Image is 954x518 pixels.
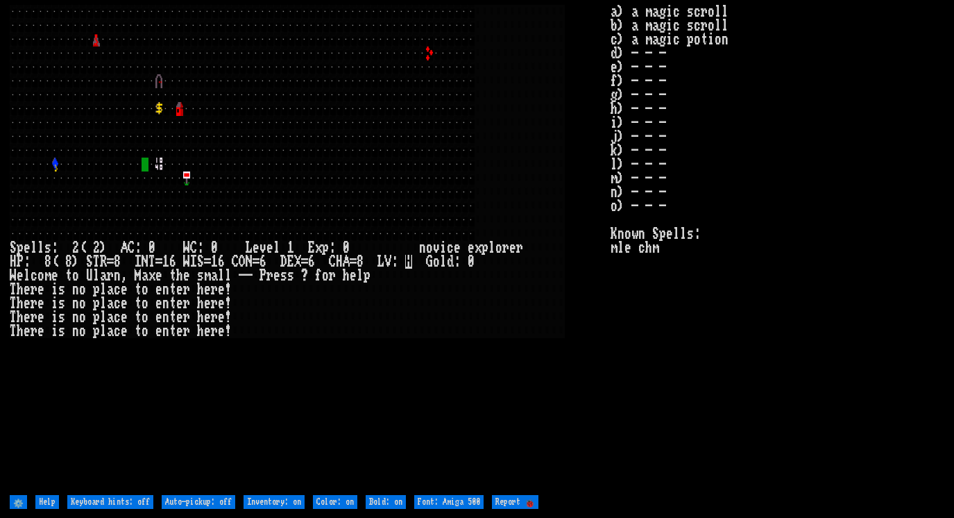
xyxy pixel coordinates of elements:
[72,283,79,296] div: n
[204,269,211,283] div: m
[121,269,128,283] div: ,
[79,241,86,255] div: (
[10,495,27,509] input: ⚙️
[31,296,37,310] div: r
[24,296,31,310] div: e
[502,241,509,255] div: r
[197,324,204,338] div: h
[135,241,142,255] div: :
[155,255,162,269] div: =
[107,296,114,310] div: a
[414,495,484,509] input: Font: Amiga 500
[162,495,235,509] input: Auto-pickup: off
[142,324,148,338] div: o
[67,495,153,509] input: Keyboard hints: off
[475,241,482,255] div: x
[301,255,308,269] div: =
[107,255,114,269] div: =
[58,296,65,310] div: s
[259,269,266,283] div: P
[253,241,259,255] div: e
[246,241,253,255] div: L
[218,269,225,283] div: l
[259,241,266,255] div: v
[114,310,121,324] div: c
[51,310,58,324] div: i
[197,269,204,283] div: s
[405,255,412,269] mark: H
[93,255,100,269] div: T
[114,283,121,296] div: c
[211,269,218,283] div: a
[176,283,183,296] div: e
[197,241,204,255] div: :
[155,310,162,324] div: e
[447,255,454,269] div: d
[301,269,308,283] div: ?
[93,324,100,338] div: p
[204,324,211,338] div: e
[135,296,142,310] div: t
[121,310,128,324] div: e
[17,255,24,269] div: P
[155,269,162,283] div: e
[204,296,211,310] div: e
[419,241,426,255] div: n
[239,255,246,269] div: O
[176,310,183,324] div: e
[17,241,24,255] div: p
[107,310,114,324] div: a
[391,255,398,269] div: :
[24,283,31,296] div: e
[10,269,17,283] div: W
[197,296,204,310] div: h
[10,310,17,324] div: T
[190,241,197,255] div: C
[183,310,190,324] div: r
[253,255,259,269] div: =
[79,310,86,324] div: o
[72,324,79,338] div: n
[44,269,51,283] div: m
[280,255,287,269] div: D
[468,255,475,269] div: 0
[155,324,162,338] div: e
[142,310,148,324] div: o
[183,283,190,296] div: r
[266,269,273,283] div: r
[17,269,24,283] div: e
[135,310,142,324] div: t
[211,255,218,269] div: 1
[433,241,440,255] div: v
[93,296,100,310] div: p
[72,269,79,283] div: o
[100,269,107,283] div: a
[211,310,218,324] div: r
[454,241,461,255] div: e
[100,324,107,338] div: l
[190,255,197,269] div: I
[107,269,114,283] div: r
[24,241,31,255] div: e
[225,269,232,283] div: l
[246,255,253,269] div: N
[37,241,44,255] div: l
[128,241,135,255] div: C
[148,241,155,255] div: 0
[121,241,128,255] div: A
[315,269,322,283] div: f
[114,269,121,283] div: n
[384,255,391,269] div: V
[329,269,336,283] div: r
[183,296,190,310] div: r
[273,241,280,255] div: l
[31,283,37,296] div: r
[114,296,121,310] div: c
[86,269,93,283] div: U
[31,310,37,324] div: r
[218,283,225,296] div: e
[426,255,433,269] div: G
[176,269,183,283] div: h
[218,310,225,324] div: e
[10,241,17,255] div: S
